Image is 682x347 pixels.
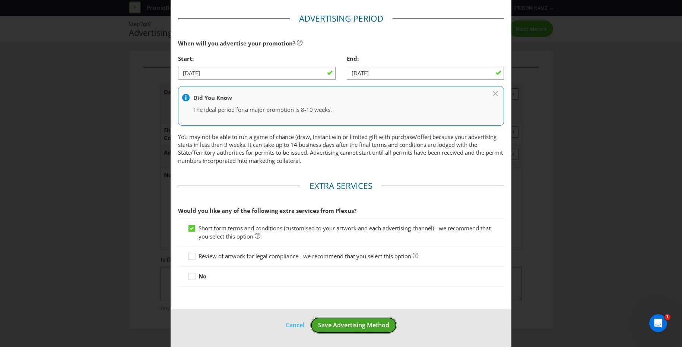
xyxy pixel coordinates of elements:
span: Save Advertising Method [318,321,389,329]
div: Start: [178,51,336,66]
span: The ideal period for a major promotion is 8-10 weeks. [193,106,332,113]
span: When will you advertise your promotion? [178,40,295,47]
div: End: [347,51,504,66]
strong: No [199,272,206,280]
iframe: Intercom live chat [649,314,667,332]
span: 1 [664,314,670,320]
p: You may not be able to run a game of chance (draw, instant win or limited gift with purchase/offe... [178,133,504,165]
span: Would you like any of the following extra services from Plexus? [178,207,356,214]
input: DD/MM/YY [347,67,504,80]
span: Short form terms and conditions (customised to your artwork and each advertising channel) - we re... [199,224,491,240]
button: Save Advertising Method [310,317,397,334]
span: Review of artwork for legal compliance - we recommend that you select this option [199,252,411,260]
a: Cancel [285,321,305,330]
input: DD/MM/YY [178,67,336,80]
legend: Extra Services [300,180,382,192]
legend: Advertising Period [290,13,393,25]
